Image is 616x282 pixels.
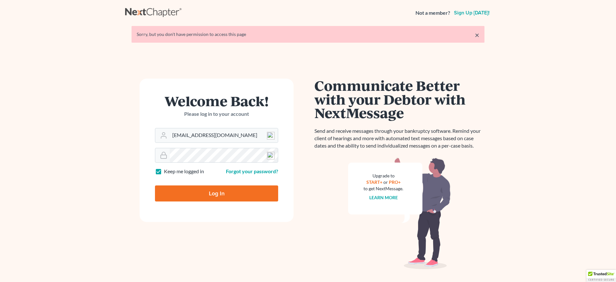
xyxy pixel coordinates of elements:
a: PRO+ [389,179,401,185]
a: Sign up [DATE]! [453,10,491,15]
span: or [383,179,388,185]
img: npw-badge-icon-locked.svg [267,152,275,159]
div: Sorry, but you don't have permission to access this page [137,31,479,38]
img: nextmessage_bg-59042aed3d76b12b5cd301f8e5b87938c9018125f34e5fa2b7a6b67550977c72.svg [348,157,451,269]
div: TrustedSite Certified [586,270,616,282]
strong: Not a member? [415,9,450,17]
label: Keep me logged in [164,168,204,175]
div: to get NextMessage. [364,185,403,192]
p: Please log in to your account [155,110,278,118]
img: npw-badge-icon-locked.svg [267,132,275,140]
input: Email Address [170,128,278,142]
a: START+ [366,179,382,185]
a: Forgot your password? [226,168,278,174]
h1: Communicate Better with your Debtor with NextMessage [314,79,484,120]
p: Send and receive messages through your bankruptcy software. Remind your client of hearings and mo... [314,127,484,150]
div: Upgrade to [364,173,403,179]
h1: Welcome Back! [155,94,278,108]
a: × [475,31,479,39]
input: Log In [155,185,278,201]
a: Learn more [369,195,398,200]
